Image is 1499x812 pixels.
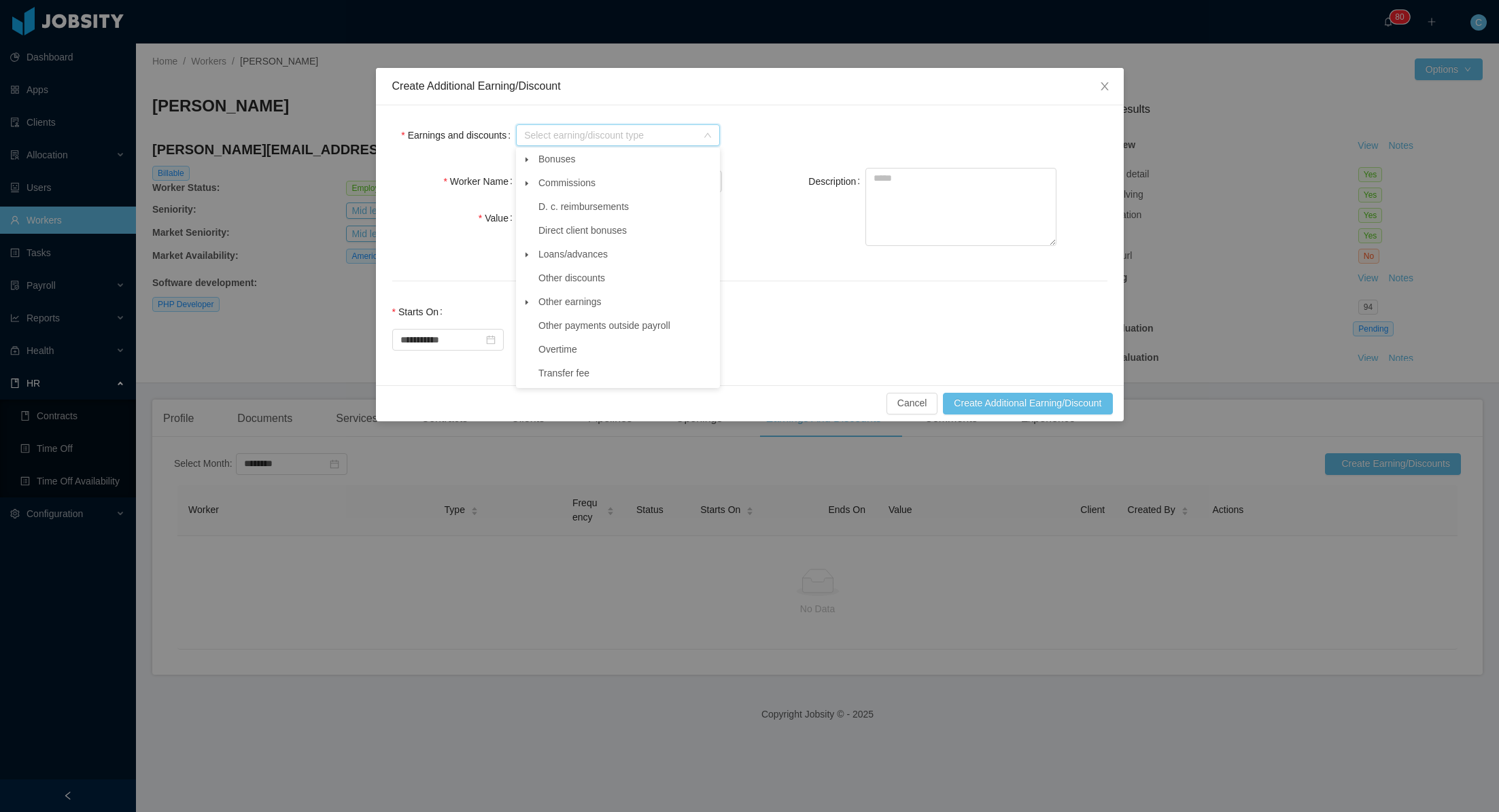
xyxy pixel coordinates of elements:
span: Other discounts [535,269,717,287]
label: Description [808,176,865,187]
button: Cancel [886,393,938,414]
label: Earnings and discounts [401,130,516,141]
span: Commissions [538,177,596,188]
label: Starts On [392,306,448,317]
span: D. c. reimbursements [535,198,717,216]
span: Bonuses [535,150,717,169]
span: Loans/advances [535,245,717,264]
button: Close [1086,68,1124,106]
span: Overtime [538,344,577,355]
span: Transfer fee [535,364,717,383]
textarea: Description [865,168,1056,246]
span: Commissions [535,174,717,192]
span: Direct client bonuses [538,225,627,236]
span: Bonuses [538,154,575,164]
span: Other earnings [535,293,717,311]
span: Other earnings [538,296,602,307]
button: Create Additional Earning/Discount [943,393,1112,414]
i: icon: down [704,131,712,141]
div: Create Additional Earning/Discount [392,79,1107,94]
label: Value [479,213,518,224]
span: Other discounts [538,272,605,283]
i: icon: calendar [486,335,496,345]
span: Loans/advances [538,249,608,260]
span: D. c. reimbursements [538,201,629,212]
span: Other payments outside payroll [538,320,670,331]
span: Direct client bonuses [535,222,717,240]
i: icon: caret-down [523,156,530,163]
i: icon: caret-down [523,180,530,187]
i: icon: close [1099,81,1110,92]
i: icon: caret-down [523,299,530,306]
span: Other payments outside payroll [535,317,717,335]
i: icon: caret-down [523,251,530,258]
span: Overtime [535,340,717,359]
label: Worker Name [443,176,517,187]
span: Transfer fee [538,368,589,378]
span: Select earning/discount type [524,128,697,142]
